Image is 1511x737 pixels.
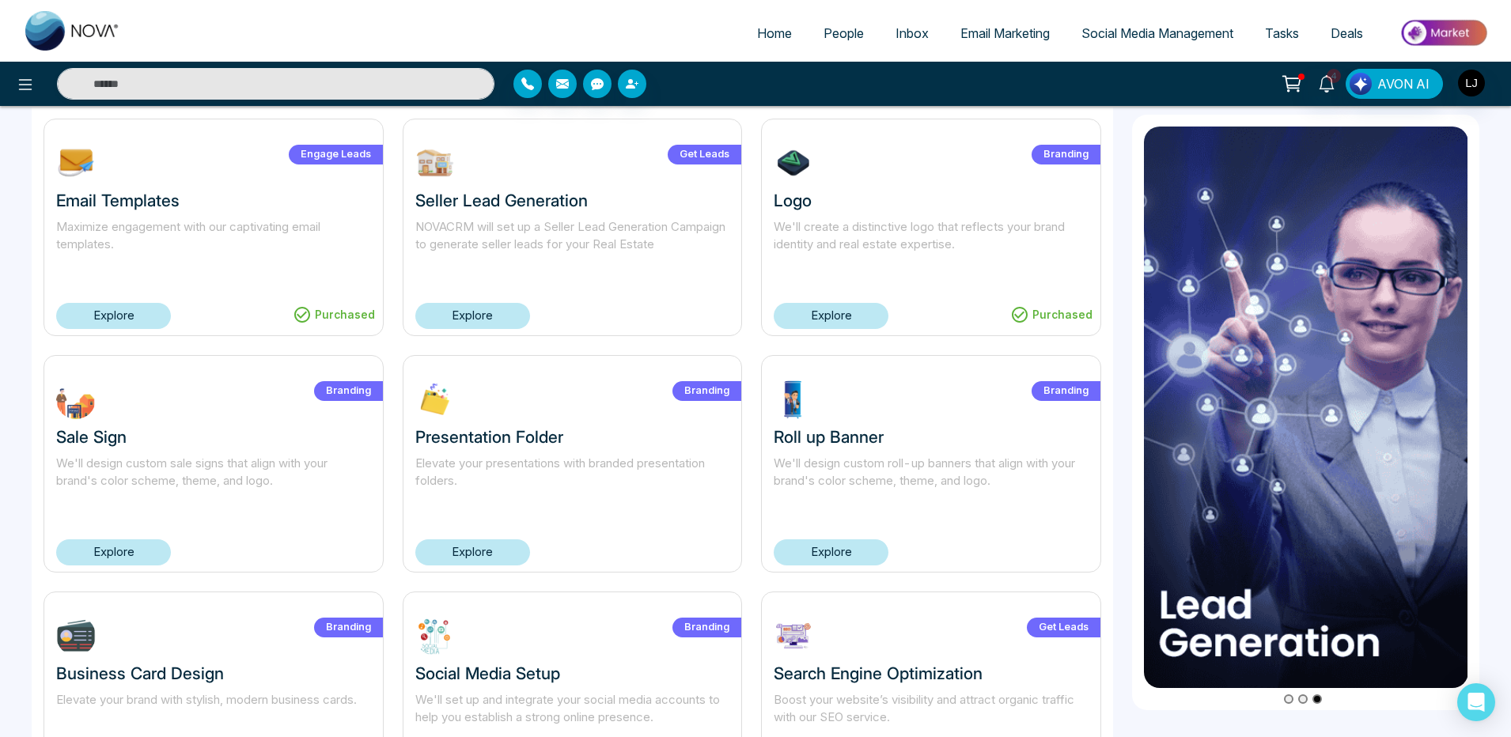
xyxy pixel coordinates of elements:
[774,539,888,565] a: Explore
[56,539,171,565] a: Explore
[1308,69,1346,96] a: 4
[415,539,530,565] a: Explore
[1249,18,1315,48] a: Tasks
[945,18,1066,48] a: Email Marketing
[757,25,792,41] span: Home
[415,663,730,683] h3: Social Media Setup
[1032,381,1100,401] label: Branding
[774,143,813,183] img: 7tHiu1732304639.jpg
[774,663,1089,683] h3: Search Engine Optimization
[1081,25,1233,41] span: Social Media Management
[314,618,383,637] label: Branding
[415,427,730,447] h3: Presentation Folder
[289,145,383,164] label: Engage Leads
[960,25,1050,41] span: Email Marketing
[672,618,741,637] label: Branding
[415,616,455,656] img: ABHm51732302824.jpg
[415,218,730,272] p: NOVACRM will set up a Seller Lead Generation Campaign to generate seller leads for your Real Estate
[1457,683,1495,721] div: Open Intercom Messenger
[668,145,741,164] label: Get Leads
[415,303,530,329] a: Explore
[774,380,813,419] img: ptdrg1732303548.jpg
[56,191,371,210] h3: Email Templates
[1284,694,1293,704] button: Go to slide 1
[1350,73,1372,95] img: Lead Flow
[774,303,888,329] a: Explore
[774,427,1089,447] h3: Roll up Banner
[56,427,371,447] h3: Sale Sign
[415,191,730,210] h3: Seller Lead Generation
[1265,25,1299,41] span: Tasks
[56,380,96,419] img: FWbuT1732304245.jpg
[56,455,371,508] p: We'll design custom sale signs that align with your brand's color scheme, theme, and logo.
[880,18,945,48] a: Inbox
[824,25,864,41] span: People
[1298,694,1308,704] button: Go to slide 2
[415,455,730,508] p: Elevate your presentations with branded presentation folders.
[56,663,371,683] h3: Business Card Design
[774,455,1089,508] p: We'll design custom roll-up banners that align with your brand's color scheme, theme, and logo.
[1458,70,1485,96] img: User Avatar
[774,191,1089,210] h3: Logo
[56,143,96,183] img: NOmgJ1742393483.jpg
[896,25,929,41] span: Inbox
[415,380,455,419] img: XLP2c1732303713.jpg
[808,18,880,48] a: People
[1032,145,1100,164] label: Branding
[741,18,808,48] a: Home
[774,616,813,656] img: eYwbv1730743564.jpg
[1331,25,1363,41] span: Deals
[415,143,455,183] img: W9EOY1739212645.jpg
[56,303,171,329] a: Explore
[285,302,383,327] div: Purchased
[1387,15,1502,51] img: Market-place.gif
[1346,69,1443,99] button: AVON AI
[1027,618,1100,637] label: Get Leads
[774,218,1089,272] p: We'll create a distinctive logo that reflects your brand identity and real estate expertise.
[25,11,120,51] img: Nova CRM Logo
[56,616,96,656] img: BbxDK1732303356.jpg
[1315,18,1379,48] a: Deals
[1002,302,1100,327] div: Purchased
[314,381,383,401] label: Branding
[1144,127,1468,688] img: item3.png
[672,381,741,401] label: Branding
[1327,69,1341,83] span: 4
[56,218,371,272] p: Maximize engagement with our captivating email templates.
[1377,74,1430,93] span: AVON AI
[1312,694,1322,704] button: Go to slide 3
[1066,18,1249,48] a: Social Media Management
